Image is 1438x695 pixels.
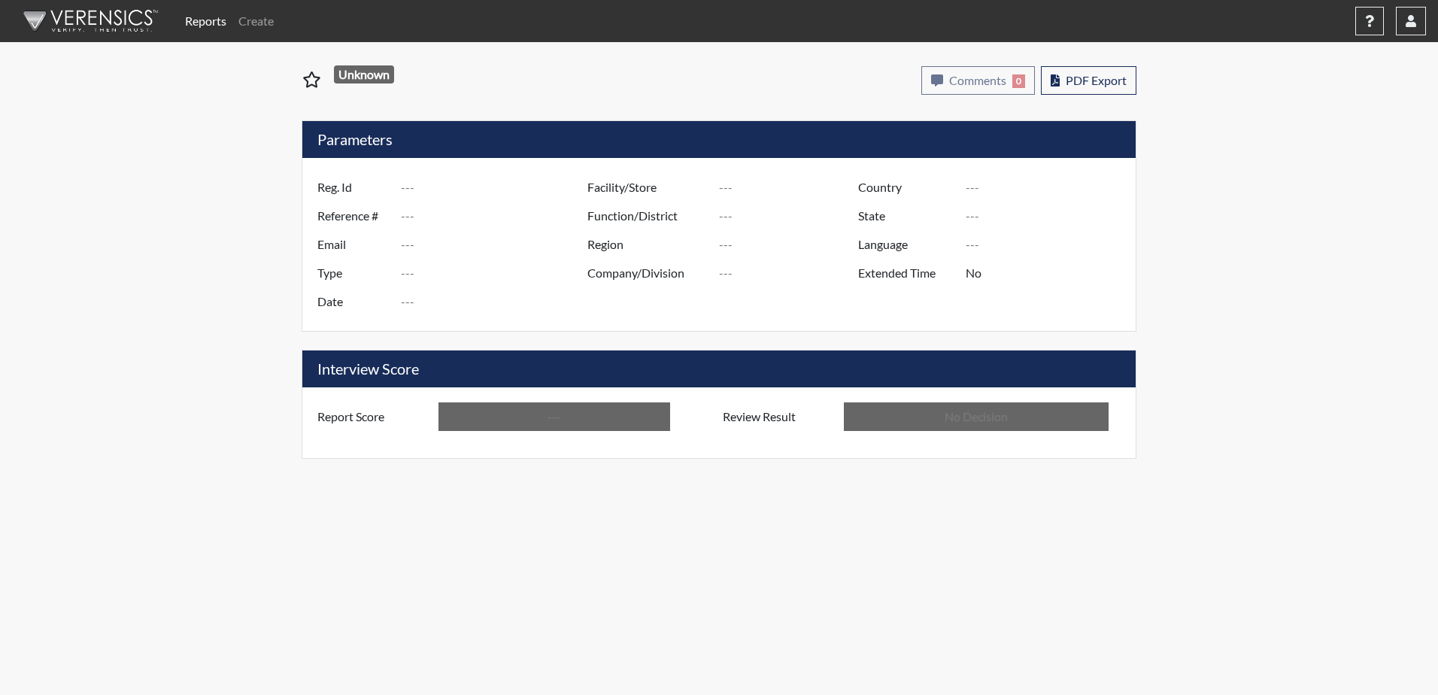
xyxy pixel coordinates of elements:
[949,73,1006,87] span: Comments
[306,287,401,316] label: Date
[719,259,862,287] input: ---
[966,230,1132,259] input: ---
[966,202,1132,230] input: ---
[401,202,591,230] input: ---
[966,259,1132,287] input: ---
[401,173,591,202] input: ---
[719,202,862,230] input: ---
[576,259,719,287] label: Company/Division
[401,259,591,287] input: ---
[719,230,862,259] input: ---
[401,287,591,316] input: ---
[179,6,232,36] a: Reports
[306,202,401,230] label: Reference #
[1041,66,1136,95] button: PDF Export
[1012,74,1025,88] span: 0
[711,402,844,431] label: Review Result
[302,121,1136,158] h5: Parameters
[576,202,719,230] label: Function/District
[232,6,280,36] a: Create
[306,402,438,431] label: Report Score
[306,230,401,259] label: Email
[966,173,1132,202] input: ---
[921,66,1035,95] button: Comments0
[334,65,395,83] span: Unknown
[576,173,719,202] label: Facility/Store
[847,202,966,230] label: State
[847,230,966,259] label: Language
[401,230,591,259] input: ---
[576,230,719,259] label: Region
[306,173,401,202] label: Reg. Id
[302,351,1136,387] h5: Interview Score
[719,173,862,202] input: ---
[438,402,670,431] input: ---
[844,402,1109,431] input: No Decision
[847,259,966,287] label: Extended Time
[306,259,401,287] label: Type
[1066,73,1127,87] span: PDF Export
[847,173,966,202] label: Country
